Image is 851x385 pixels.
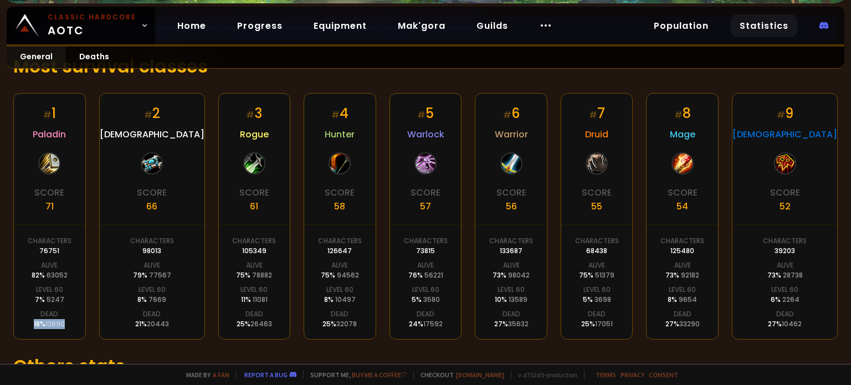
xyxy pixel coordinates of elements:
span: 11081 [253,295,268,304]
small: # [674,109,683,121]
div: Dead [143,309,161,319]
div: 25 % [237,319,272,329]
div: 73815 [416,246,435,256]
span: 10497 [335,295,356,304]
div: 82 % [32,270,68,280]
div: 8 % [324,295,356,305]
span: 63052 [47,270,68,280]
div: 76 % [408,270,443,280]
div: Score [496,186,526,199]
small: # [144,109,152,121]
div: Dead [417,309,434,319]
div: Dead [40,309,58,319]
div: 2 [144,104,160,123]
div: Score [325,186,355,199]
a: Consent [649,371,678,379]
div: 18 % [34,319,65,329]
div: 8 [674,104,691,123]
div: 73 % [767,270,803,280]
span: Druid [585,127,608,141]
div: Alive [246,260,263,270]
div: 27 % [768,319,802,329]
span: 20443 [147,319,169,328]
div: 68438 [586,246,607,256]
div: Characters [763,236,807,246]
small: # [331,109,340,121]
div: 24 % [409,319,443,329]
div: 133687 [500,246,522,256]
span: 32078 [336,319,357,328]
div: Alive [503,260,520,270]
a: Report a bug [244,371,288,379]
div: Alive [41,260,58,270]
div: Score [239,186,269,199]
div: Score [137,186,167,199]
span: [DEMOGRAPHIC_DATA] [100,127,204,141]
div: 8 % [137,295,166,305]
div: Score [770,186,800,199]
div: Dead [776,309,794,319]
div: Score [411,186,440,199]
span: 35632 [508,319,529,328]
div: Alive [777,260,793,270]
a: Population [645,14,717,37]
div: Level 60 [771,285,798,295]
div: 25 % [322,319,357,329]
div: 4 [331,104,348,123]
div: 126647 [327,246,352,256]
a: a fan [213,371,229,379]
div: 56 [506,199,517,213]
span: 10462 [782,319,802,328]
div: 5 % [412,295,440,305]
span: Checkout [413,371,504,379]
span: 26463 [250,319,272,328]
div: Level 60 [326,285,353,295]
span: 2264 [782,295,799,304]
div: 6 % [771,295,799,305]
div: 76751 [39,246,59,256]
a: Classic HardcoreAOTC [7,7,155,44]
span: Warlock [407,127,444,141]
div: 79 % [133,270,171,280]
div: 27 % [494,319,529,329]
div: 6 [503,104,520,123]
div: 61 [250,199,258,213]
div: Characters [489,236,533,246]
div: 21 % [135,319,169,329]
div: 11 % [241,295,268,305]
span: 77567 [149,270,171,280]
div: Characters [660,236,704,246]
a: Guilds [468,14,517,37]
small: # [246,109,254,121]
a: Statistics [731,14,797,37]
div: 73 % [493,270,530,280]
div: 5 % [583,295,611,305]
span: 5247 [47,295,64,304]
div: 5 [417,104,434,123]
a: Privacy [621,371,644,379]
span: AOTC [48,12,136,39]
div: 7 [589,104,605,123]
div: Characters [318,236,362,246]
span: Warrior [495,127,528,141]
div: 9 [777,104,793,123]
a: Home [168,14,215,37]
a: Buy me a coffee [352,371,407,379]
span: Paladin [33,127,66,141]
div: Alive [143,260,160,270]
div: 55 [591,199,602,213]
a: Equipment [305,14,376,37]
span: 98042 [508,270,530,280]
span: [DEMOGRAPHIC_DATA] [732,127,837,141]
div: 75 % [236,270,272,280]
a: Mak'gora [389,14,454,37]
span: 94562 [337,270,359,280]
div: Alive [588,260,605,270]
span: 28738 [783,270,803,280]
span: Made by [180,371,229,379]
a: [DOMAIN_NAME] [456,371,504,379]
div: 8 % [668,295,697,305]
div: 66 [146,199,157,213]
span: 13690 [45,319,65,328]
div: Level 60 [139,285,166,295]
